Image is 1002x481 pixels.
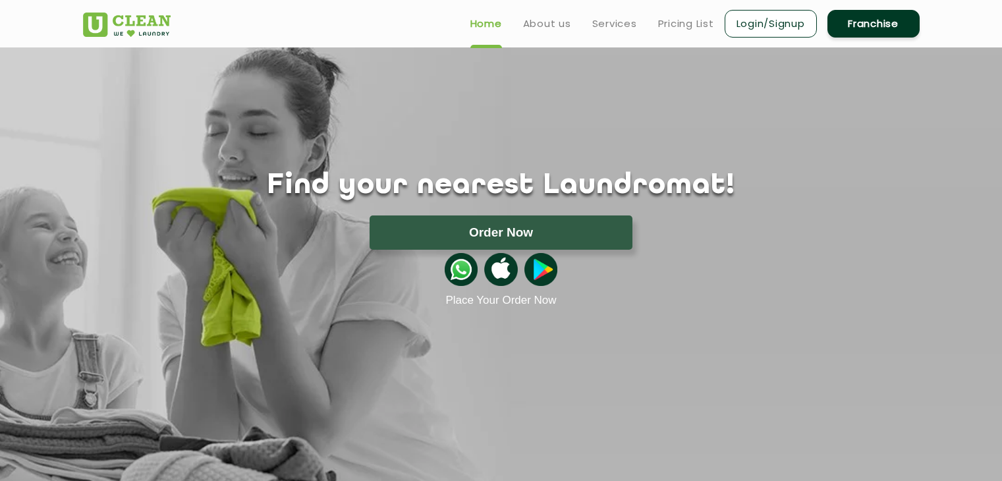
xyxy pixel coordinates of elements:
img: UClean Laundry and Dry Cleaning [83,13,171,37]
a: Place Your Order Now [445,294,556,307]
h1: Find your nearest Laundromat! [73,169,930,202]
a: Login/Signup [725,10,817,38]
img: whatsappicon.png [445,253,478,286]
a: Pricing List [658,16,714,32]
a: About us [523,16,571,32]
a: Services [592,16,637,32]
a: Home [470,16,502,32]
button: Order Now [370,215,632,250]
img: playstoreicon.png [524,253,557,286]
a: Franchise [827,10,920,38]
img: apple-icon.png [484,253,517,286]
